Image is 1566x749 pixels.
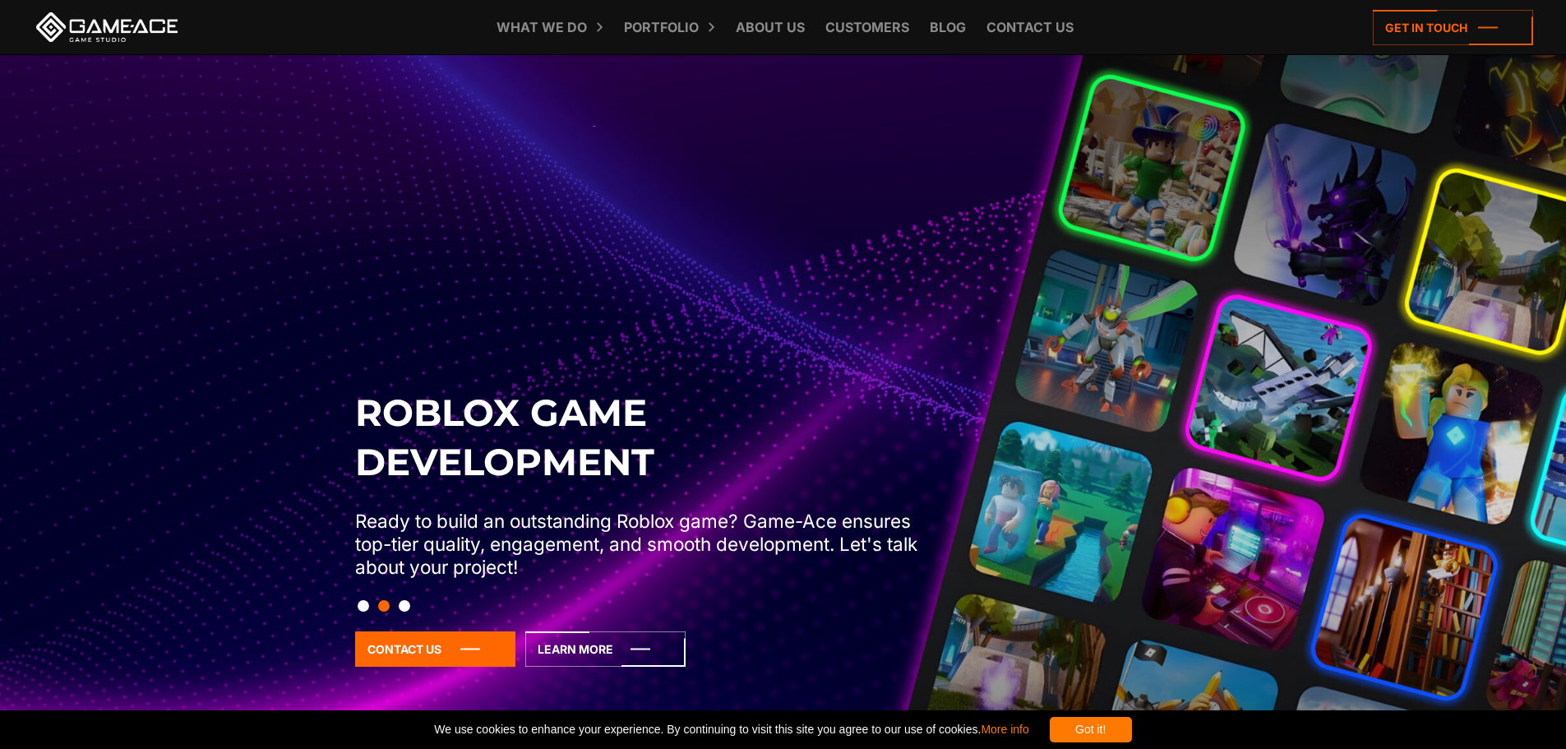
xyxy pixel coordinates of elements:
a: Get in touch [1373,10,1533,45]
h2: Roblox Game Development [355,388,929,487]
button: Slide 1 [358,592,369,620]
a: Learn More [525,631,686,667]
span: We use cookies to enhance your experience. By continuing to visit this site you agree to our use ... [434,717,1028,742]
button: Slide 2 [378,592,390,620]
button: Slide 3 [399,592,410,620]
a: More info [981,723,1028,736]
a: Contact Us [355,631,515,667]
div: Got it! [1050,717,1132,742]
p: Ready to build an outstanding Roblox game? Game-Ace ensures top-tier quality, engagement, and smo... [355,510,929,579]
